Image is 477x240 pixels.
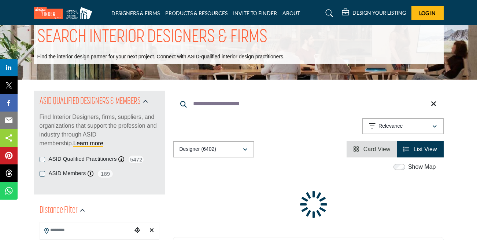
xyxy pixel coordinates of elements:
[128,155,144,164] span: 5472
[40,204,78,217] h2: Distance Filter
[40,113,159,148] p: Find Interior Designers, firms, suppliers, and organizations that support the profession and indu...
[34,7,96,19] img: Site Logo
[352,10,406,16] h5: DESIGN YOUR LISTING
[37,53,285,61] p: Find the interior design partner for your next project. Connect with ASID-qualified interior desi...
[37,26,267,49] h1: SEARCH INTERIOR DESIGNERS & FIRMS
[408,163,436,171] label: Show Map
[165,10,228,16] a: PRODUCTS & RESOURCES
[363,146,391,152] span: Card View
[362,118,444,134] button: Relevance
[342,9,406,18] div: DESIGN YOUR LISTING
[282,10,300,16] a: ABOUT
[403,146,437,152] a: View List
[111,10,160,16] a: DESIGNERS & FIRMS
[353,146,390,152] a: View Card
[411,6,444,20] button: Log In
[414,146,437,152] span: List View
[173,141,254,157] button: Designer (6402)
[49,155,117,163] label: ASID Qualified Practitioners
[40,171,45,177] input: ASID Members checkbox
[132,223,143,239] div: Choose your current location
[347,141,397,157] li: Card View
[49,169,86,178] label: ASID Members
[40,95,141,108] h2: ASID QUALIFIED DESIGNERS & MEMBERS
[419,10,436,16] span: Log In
[146,223,157,239] div: Clear search location
[318,7,338,19] a: Search
[378,123,403,130] p: Relevance
[40,223,132,237] input: Search Location
[73,140,103,146] a: Learn more
[173,95,444,113] input: Search Keyword
[40,157,45,162] input: ASID Qualified Practitioners checkbox
[233,10,277,16] a: INVITE TO FINDER
[180,146,216,153] p: Designer (6402)
[397,141,443,157] li: List View
[97,169,114,178] span: 189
